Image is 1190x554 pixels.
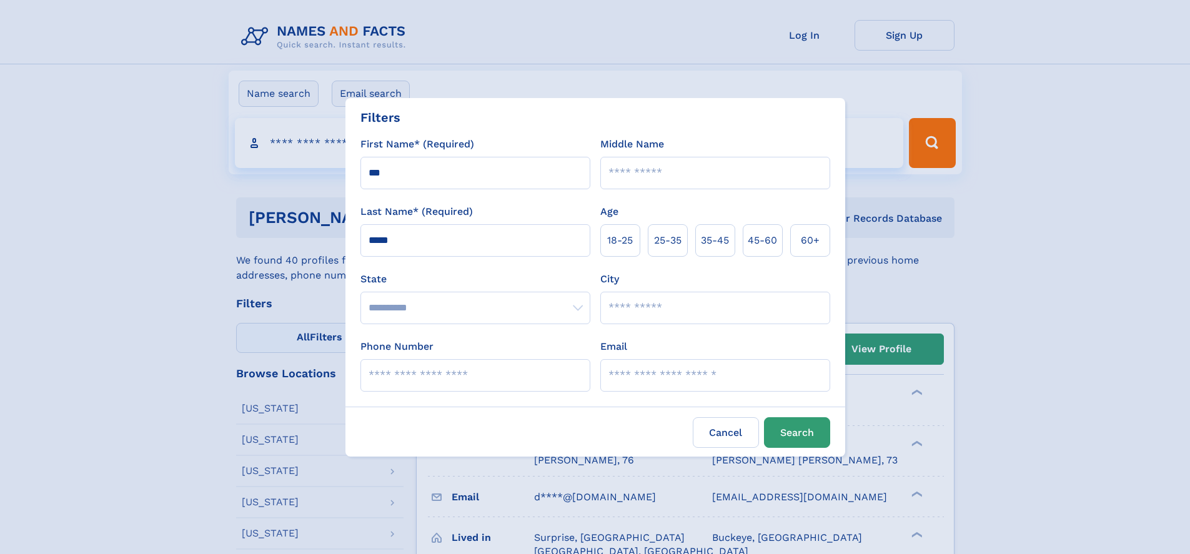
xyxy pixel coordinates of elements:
label: State [360,272,590,287]
label: Middle Name [600,137,664,152]
label: Phone Number [360,339,434,354]
label: First Name* (Required) [360,137,474,152]
span: 18‑25 [607,233,633,248]
label: Email [600,339,627,354]
div: Filters [360,108,400,127]
span: 35‑45 [701,233,729,248]
label: City [600,272,619,287]
label: Cancel [693,417,759,448]
span: 45‑60 [748,233,777,248]
label: Age [600,204,618,219]
label: Last Name* (Required) [360,204,473,219]
span: 25‑35 [654,233,682,248]
button: Search [764,417,830,448]
span: 60+ [801,233,820,248]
